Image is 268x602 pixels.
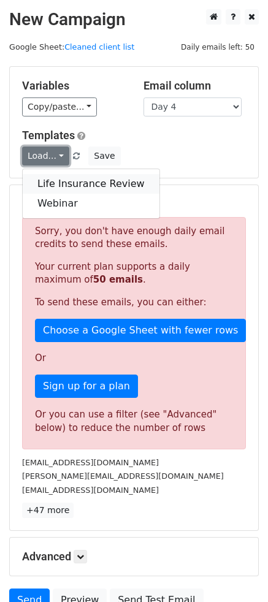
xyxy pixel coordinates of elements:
[22,458,159,467] small: [EMAIL_ADDRESS][DOMAIN_NAME]
[35,375,138,398] a: Sign up for a plan
[22,147,69,166] a: Load...
[9,42,134,51] small: Google Sheet:
[177,40,259,54] span: Daily emails left: 50
[22,471,224,481] small: [PERSON_NAME][EMAIL_ADDRESS][DOMAIN_NAME]
[93,274,143,285] strong: 50 emails
[35,352,233,365] p: Or
[207,543,268,602] iframe: Chat Widget
[35,261,233,286] p: Your current plan supports a daily maximum of .
[35,296,233,309] p: To send these emails, you can either:
[22,503,74,518] a: +47 more
[177,42,259,51] a: Daily emails left: 50
[35,319,246,342] a: Choose a Google Sheet with fewer rows
[22,97,97,116] a: Copy/paste...
[35,408,233,435] div: Or you can use a filter (see "Advanced" below) to reduce the number of rows
[9,9,259,30] h2: New Campaign
[22,129,75,142] a: Templates
[88,147,120,166] button: Save
[144,79,247,93] h5: Email column
[64,42,134,51] a: Cleaned client list
[22,79,125,93] h5: Variables
[22,550,246,563] h5: Advanced
[35,225,233,251] p: Sorry, you don't have enough daily email credits to send these emails.
[23,174,159,194] a: Life Insurance Review
[23,194,159,213] a: Webinar
[22,486,159,495] small: [EMAIL_ADDRESS][DOMAIN_NAME]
